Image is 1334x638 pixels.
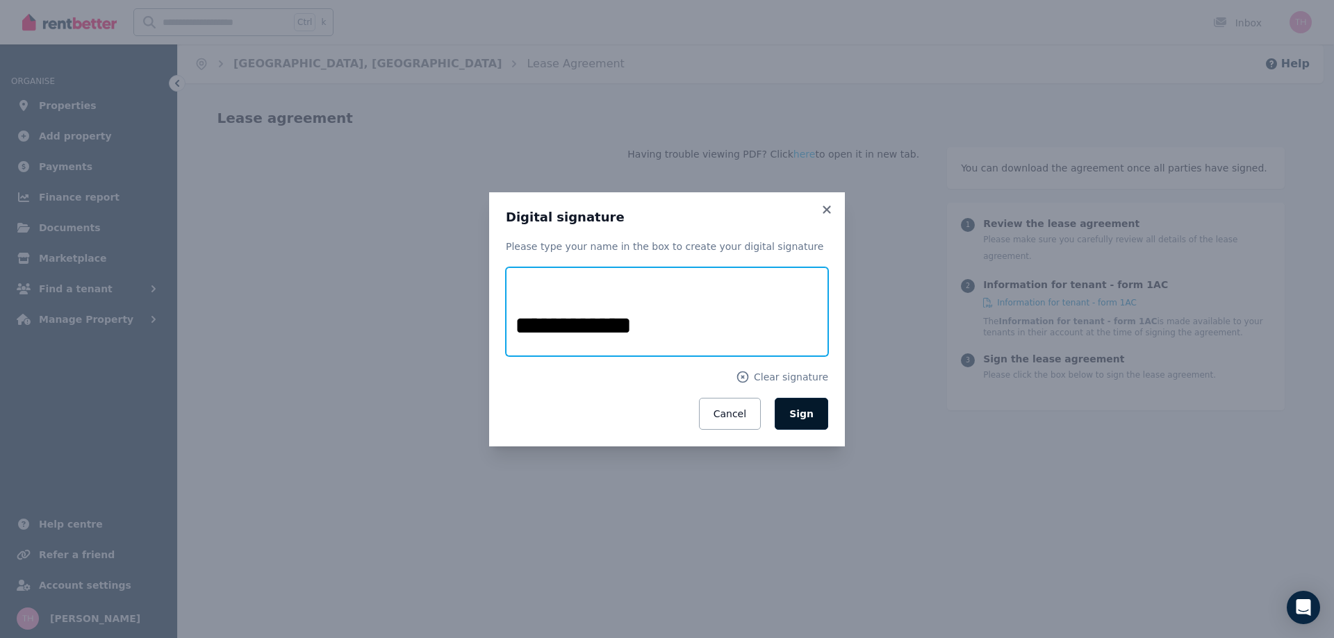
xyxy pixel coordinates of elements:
h3: Digital signature [506,209,828,226]
button: Cancel [699,398,761,430]
p: Please type your name in the box to create your digital signature [506,240,828,253]
div: Open Intercom Messenger [1287,591,1320,624]
span: Clear signature [754,370,828,384]
button: Sign [775,398,828,430]
span: Sign [789,408,814,419]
